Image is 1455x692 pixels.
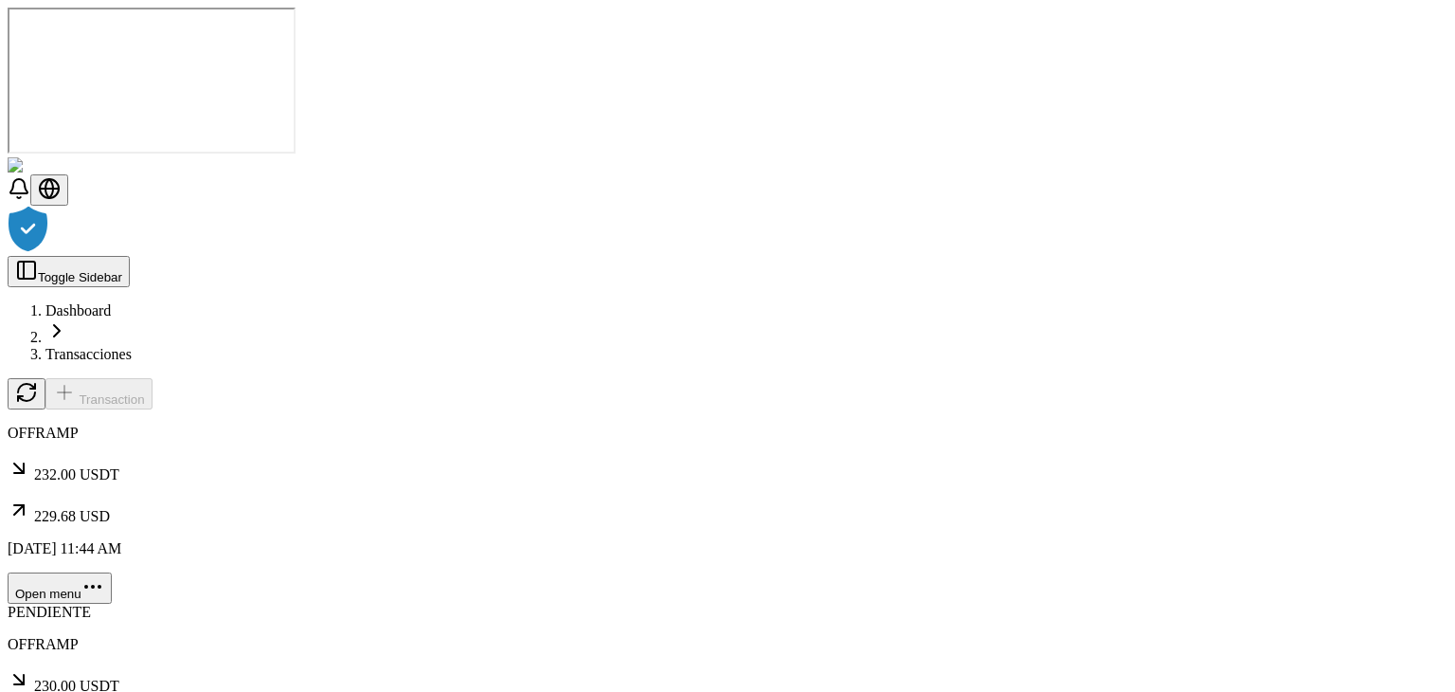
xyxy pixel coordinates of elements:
nav: breadcrumb [8,302,1447,363]
span: Open menu [15,587,81,601]
a: Transacciones [45,346,132,362]
div: PENDIENTE [8,604,1447,621]
a: Dashboard [45,302,111,319]
p: [DATE] 11:44 AM [8,540,1447,557]
p: OFFRAMP [8,425,1447,442]
p: 229.68 USD [8,499,1447,525]
button: Transaction [45,378,153,410]
button: Toggle Sidebar [8,256,130,287]
p: OFFRAMP [8,636,1447,653]
button: Open menu [8,573,112,604]
span: Toggle Sidebar [38,270,122,284]
span: Transaction [79,392,144,407]
p: 232.00 USDT [8,457,1447,483]
img: ShieldPay Logo [8,157,120,174]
